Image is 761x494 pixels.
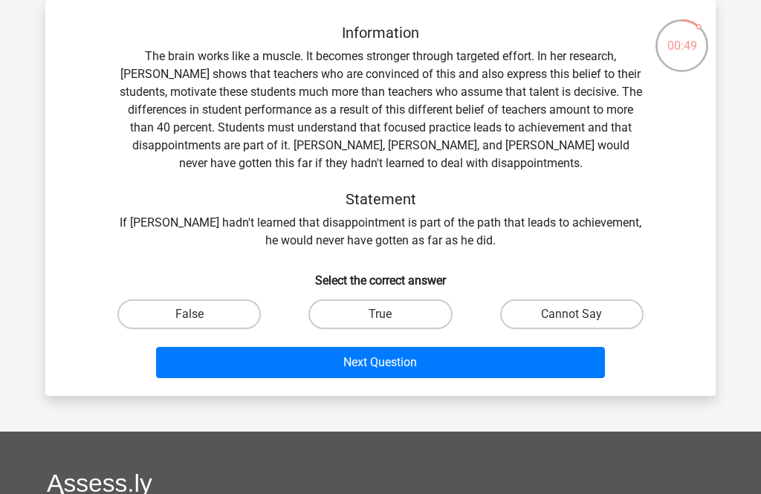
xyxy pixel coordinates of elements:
h5: Statement [117,190,644,208]
h5: Information [117,24,644,42]
label: False [117,299,261,329]
button: Next Question [156,347,606,378]
h6: Select the correct answer [69,261,692,287]
label: Cannot Say [500,299,644,329]
div: The brain works like a muscle. It becomes stronger through targeted effort. In her research, [PER... [69,24,692,250]
div: 00:49 [654,18,710,55]
label: True [308,299,452,329]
